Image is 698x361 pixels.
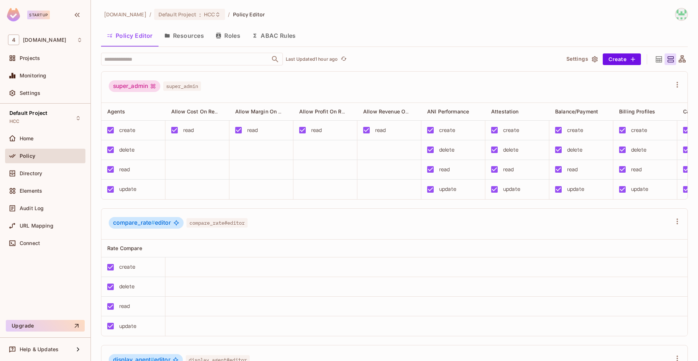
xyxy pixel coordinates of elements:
span: compare_rate#editor [186,218,248,228]
button: Settings [563,53,600,65]
div: update [439,185,456,193]
div: update [119,322,136,330]
div: read [119,165,130,173]
div: update [119,185,136,193]
button: ABAC Rules [246,27,302,45]
div: create [119,263,135,271]
div: delete [631,146,646,154]
button: refresh [339,55,348,64]
div: delete [567,146,582,154]
button: Open [270,54,280,64]
li: / [228,11,230,18]
div: create [119,126,135,134]
span: Policy [20,153,35,159]
span: the active workspace [104,11,147,18]
div: delete [439,146,454,154]
span: Allow Cost On Reporting [171,108,232,115]
span: : [199,12,201,17]
span: Allow Revenue On Reporting [363,108,434,115]
img: SReyMgAAAABJRU5ErkJggg== [7,8,20,21]
span: Allow Margin On Reporting [235,108,302,115]
span: HCC [204,11,215,18]
p: Last Updated 1 hour ago [286,56,338,62]
div: read [375,126,386,134]
span: Agents [107,108,125,115]
span: Settings [20,90,40,96]
li: / [149,11,151,18]
span: Elements [20,188,42,194]
div: create [439,126,455,134]
span: Monitoring [20,73,47,79]
div: delete [119,282,135,290]
div: Startup [27,11,50,19]
div: read [311,126,322,134]
div: delete [119,146,135,154]
div: read [119,302,130,310]
span: Default Project [159,11,196,18]
span: HCC [9,119,19,124]
div: read [183,126,194,134]
div: read [503,165,514,173]
span: Help & Updates [20,346,59,352]
span: Allow Profit On Reporting [299,108,362,115]
div: create [503,126,519,134]
span: ANI Performance [427,108,469,115]
span: Billing Profiles [619,108,655,115]
div: read [567,165,578,173]
div: create [567,126,583,134]
span: Balance/Payment [555,108,598,115]
button: Resources [159,27,210,45]
button: Upgrade [6,320,85,332]
div: read [631,165,642,173]
span: URL Mapping [20,223,53,229]
span: 4 [8,35,19,45]
div: update [631,185,648,193]
span: Audit Log [20,205,44,211]
span: compare_rate [113,219,155,226]
span: Attestation [491,108,519,115]
span: # [151,219,155,226]
span: editor [113,219,171,226]
div: update [503,185,520,193]
span: Projects [20,55,40,61]
img: usama.ali@46labs.com [675,8,687,20]
span: Rate Compare [107,245,142,251]
span: Home [20,136,34,141]
div: read [439,165,450,173]
div: read [247,126,258,134]
span: Workspace: 46labs.com [23,37,66,43]
span: super_admin [163,81,201,91]
span: Connect [20,240,40,246]
div: create [631,126,647,134]
span: Policy Editor [233,11,265,18]
button: Create [603,53,641,65]
button: Policy Editor [101,27,159,45]
div: delete [503,146,518,154]
span: Default Project [9,110,47,116]
span: Directory [20,171,42,176]
div: update [567,185,584,193]
button: Roles [210,27,246,45]
div: super_admin [109,80,160,92]
span: refresh [341,56,347,63]
span: Click to refresh data [338,55,348,64]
